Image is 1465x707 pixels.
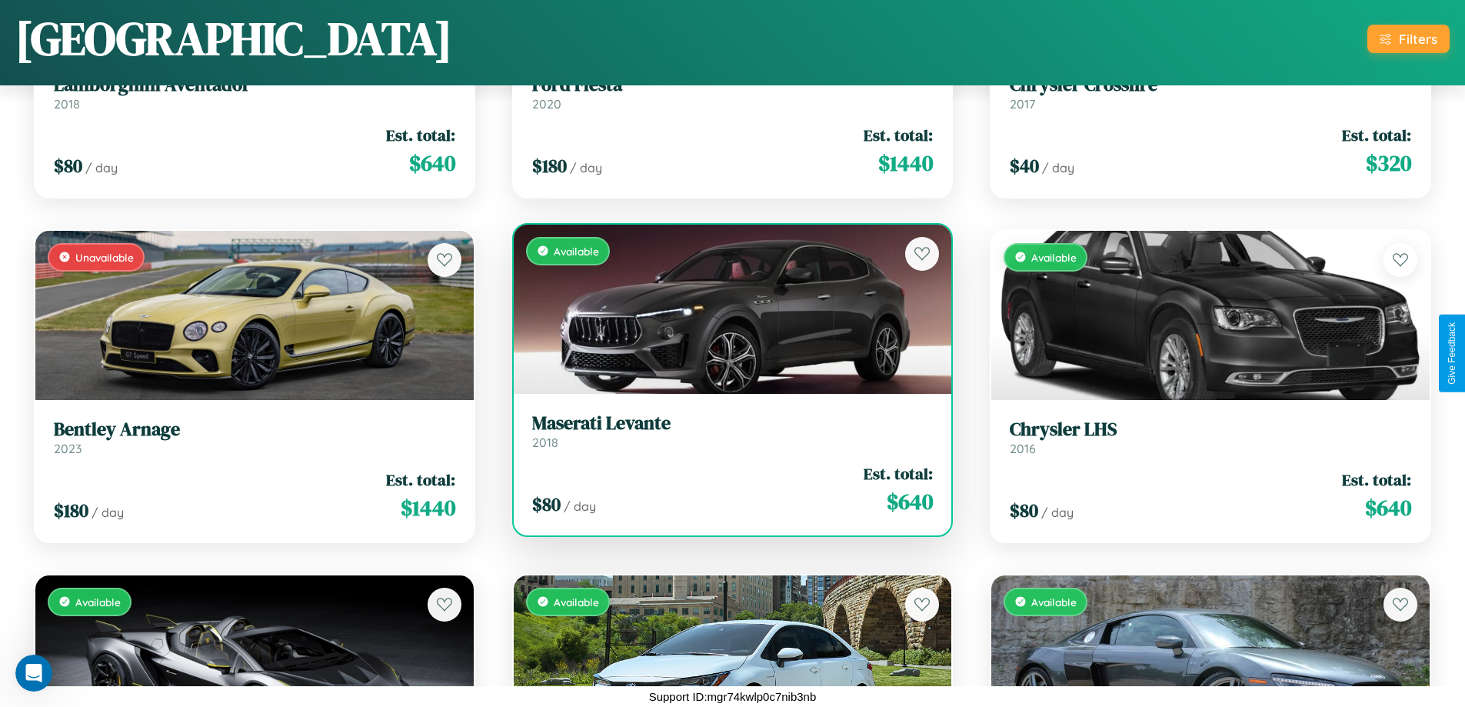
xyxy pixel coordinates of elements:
button: Filters [1367,25,1450,53]
span: 2018 [54,96,80,112]
span: $ 40 [1010,153,1039,178]
span: Available [75,595,121,609]
span: / day [1041,505,1074,520]
span: Available [554,245,599,258]
span: / day [85,160,118,175]
a: Chrysler Crossfire2017 [1010,74,1411,112]
span: $ 80 [532,492,561,517]
p: Support ID: mgr74kwlp0c7nib3nb [649,686,817,707]
div: Filters [1399,31,1437,47]
h1: [GEOGRAPHIC_DATA] [15,7,452,70]
h3: Lamborghini Aventador [54,74,455,96]
span: $ 640 [409,148,455,178]
span: $ 80 [1010,498,1038,523]
span: $ 640 [1365,492,1411,523]
span: Est. total: [386,469,455,491]
span: Est. total: [1342,469,1411,491]
span: / day [1042,160,1074,175]
span: / day [564,499,596,514]
h3: Chrysler LHS [1010,419,1411,441]
a: Bentley Arnage2023 [54,419,455,456]
a: Chrysler LHS2016 [1010,419,1411,456]
h3: Chrysler Crossfire [1010,74,1411,96]
span: 2016 [1010,441,1036,456]
span: $ 320 [1366,148,1411,178]
span: / day [92,505,124,520]
span: Unavailable [75,251,134,264]
a: Ford Fiesta2020 [532,74,934,112]
span: $ 180 [532,153,567,178]
span: 2020 [532,96,561,112]
span: Est. total: [386,124,455,146]
span: Est. total: [864,462,933,485]
h3: Ford Fiesta [532,74,934,96]
iframe: Intercom live chat [15,655,52,692]
span: / day [570,160,602,175]
span: Available [554,595,599,609]
span: 2017 [1010,96,1035,112]
span: Est. total: [864,124,933,146]
span: $ 1440 [401,492,455,523]
h3: Bentley Arnage [54,419,455,441]
h3: Maserati Levante [532,412,934,435]
span: Est. total: [1342,124,1411,146]
div: Give Feedback [1447,322,1457,385]
a: Maserati Levante2018 [532,412,934,450]
span: $ 1440 [878,148,933,178]
span: $ 180 [54,498,88,523]
span: $ 80 [54,153,82,178]
span: Available [1031,595,1077,609]
span: $ 640 [887,486,933,517]
span: 2023 [54,441,82,456]
span: Available [1031,251,1077,264]
span: 2018 [532,435,558,450]
a: Lamborghini Aventador2018 [54,74,455,112]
